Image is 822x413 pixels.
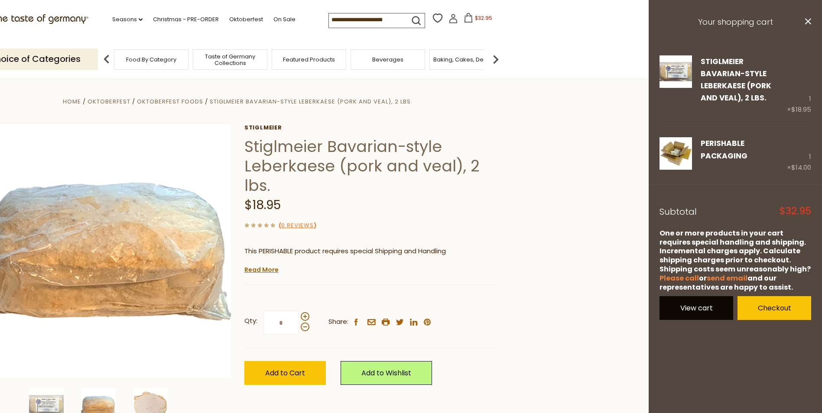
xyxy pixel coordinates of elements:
[341,361,432,385] a: Add to Wishlist
[244,316,257,326] strong: Qty:
[660,55,692,116] a: Stiglmeier Bavarian-style Leberkaese (pork and veal), 2 lbs.
[244,137,498,195] h1: Stiglmeier Bavarian-style Leberkaese (pork and veal), 2 lbs.
[263,311,299,335] input: Qty:
[273,15,296,24] a: On Sale
[244,361,326,385] button: Add to Cart
[707,273,747,283] a: send email
[244,124,498,131] a: Stiglmeier
[487,51,504,68] img: next arrow
[279,221,316,229] span: ( )
[660,55,692,88] img: Stiglmeier Bavarian-style Leberkaese (pork and veal), 2 lbs.
[98,51,115,68] img: previous arrow
[738,296,811,320] a: Checkout
[210,97,413,106] a: Stiglmeier Bavarian-style Leberkaese (pork and veal), 2 lbs.
[780,206,811,216] span: $32.95
[701,138,747,161] a: PERISHABLE Packaging
[265,368,305,378] span: Add to Cart
[787,137,811,173] div: 1 ×
[244,246,498,257] p: This PERISHABLE product requires special Shipping and Handling
[126,56,176,63] a: Food By Category
[63,97,81,106] a: Home
[229,15,263,24] a: Oktoberfest
[244,197,281,213] span: $18.95
[328,316,348,327] span: Share:
[372,56,403,63] a: Beverages
[195,53,265,66] a: Taste of Germany Collections
[112,15,143,24] a: Seasons
[660,137,692,170] img: PERISHABLE Packaging
[660,229,811,292] div: One or more products in your cart requires special handling and shipping. Incremental charges app...
[281,221,314,230] a: 0 Reviews
[88,97,130,106] a: Oktoberfest
[475,14,492,22] span: $32.95
[433,56,500,63] a: Baking, Cakes, Desserts
[283,56,335,63] a: Featured Products
[787,55,811,116] div: 1 ×
[137,97,203,106] a: Oktoberfest Foods
[791,105,811,114] span: $18.95
[253,263,498,274] li: We will ship this product in heat-protective packaging and ice.
[660,206,697,218] span: Subtotal
[701,56,771,103] a: Stiglmeier Bavarian-style Leberkaese (pork and veal), 2 lbs.
[660,296,733,320] a: View cart
[660,137,692,173] a: PERISHABLE Packaging
[660,273,699,283] a: Please call
[153,15,219,24] a: Christmas - PRE-ORDER
[791,163,811,172] span: $14.00
[244,265,279,274] a: Read More
[460,13,497,26] button: $32.95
